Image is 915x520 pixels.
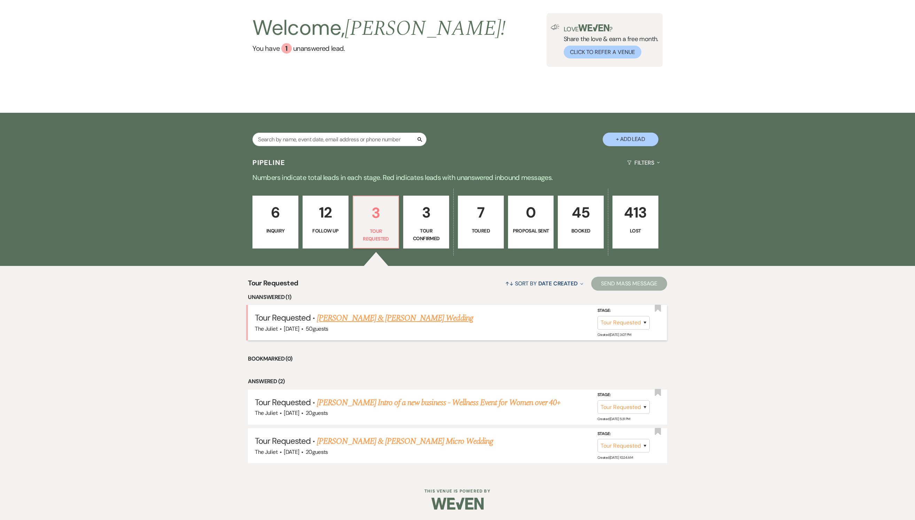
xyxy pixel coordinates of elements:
p: Booked [562,227,599,235]
p: Proposal Sent [513,227,549,235]
span: Created: [DATE] 10:24 AM [597,455,633,460]
span: Created: [DATE] 5:31 PM [597,417,630,421]
a: [PERSON_NAME] Intro of a new business - Wellness Event for Women over 40+ [317,396,561,409]
p: Toured [462,227,499,235]
span: Tour Requested [255,312,311,323]
div: Share the love & earn a free month. [560,24,658,58]
h2: Welcome, [252,13,506,43]
p: 45 [562,201,599,224]
img: loud-speaker-illustration.svg [551,24,560,30]
span: Tour Requested [248,278,298,293]
a: 3Tour Confirmed [403,196,449,249]
span: The Juliet [255,409,277,417]
p: Tour Requested [358,227,394,243]
li: Unanswered (1) [248,293,667,302]
a: You have 1 unanswered lead. [252,43,506,54]
span: 50 guests [306,325,328,332]
img: weven-logo-green.svg [578,24,609,31]
button: Sort By Date Created [502,274,586,293]
a: 0Proposal Sent [508,196,554,249]
p: Lost [617,227,654,235]
p: Tour Confirmed [408,227,445,243]
p: 7 [462,201,499,224]
img: Weven Logo [431,491,484,516]
span: Tour Requested [255,397,311,408]
button: Click to Refer a Venue [564,46,641,58]
span: 20 guests [306,448,328,456]
label: Stage: [597,391,650,399]
span: The Juliet [255,325,277,332]
p: 3 [358,201,394,224]
a: [PERSON_NAME] & [PERSON_NAME] Wedding [317,312,473,324]
label: Stage: [597,307,650,315]
span: Created: [DATE] 3:07 PM [597,332,631,337]
span: 20 guests [306,409,328,417]
p: 413 [617,201,654,224]
div: 1 [281,43,292,54]
span: [DATE] [284,409,299,417]
p: 3 [408,201,445,224]
h3: Pipeline [252,158,285,167]
label: Stage: [597,430,650,438]
li: Bookmarked (0) [248,354,667,363]
span: Tour Requested [255,435,311,446]
span: [PERSON_NAME] ! [345,13,506,45]
span: [DATE] [284,448,299,456]
span: ↑↓ [505,280,514,287]
p: Inquiry [257,227,294,235]
a: [PERSON_NAME] & [PERSON_NAME] Micro Wedding [317,435,493,448]
p: 0 [513,201,549,224]
p: 6 [257,201,294,224]
button: + Add Lead [603,133,658,146]
button: Send Mass Message [591,277,667,291]
p: Numbers indicate total leads in each stage. Red indicates leads with unanswered inbound messages. [207,172,708,183]
a: 45Booked [558,196,604,249]
span: Date Created [538,280,578,287]
p: 12 [307,201,344,224]
a: 7Toured [458,196,504,249]
span: The Juliet [255,448,277,456]
a: 3Tour Requested [353,196,399,249]
p: Follow Up [307,227,344,235]
li: Answered (2) [248,377,667,386]
a: 413Lost [612,196,658,249]
button: Filters [624,153,662,172]
span: [DATE] [284,325,299,332]
input: Search by name, event date, email address or phone number [252,133,427,146]
a: 12Follow Up [303,196,349,249]
p: Love ? [564,24,658,32]
a: 6Inquiry [252,196,298,249]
